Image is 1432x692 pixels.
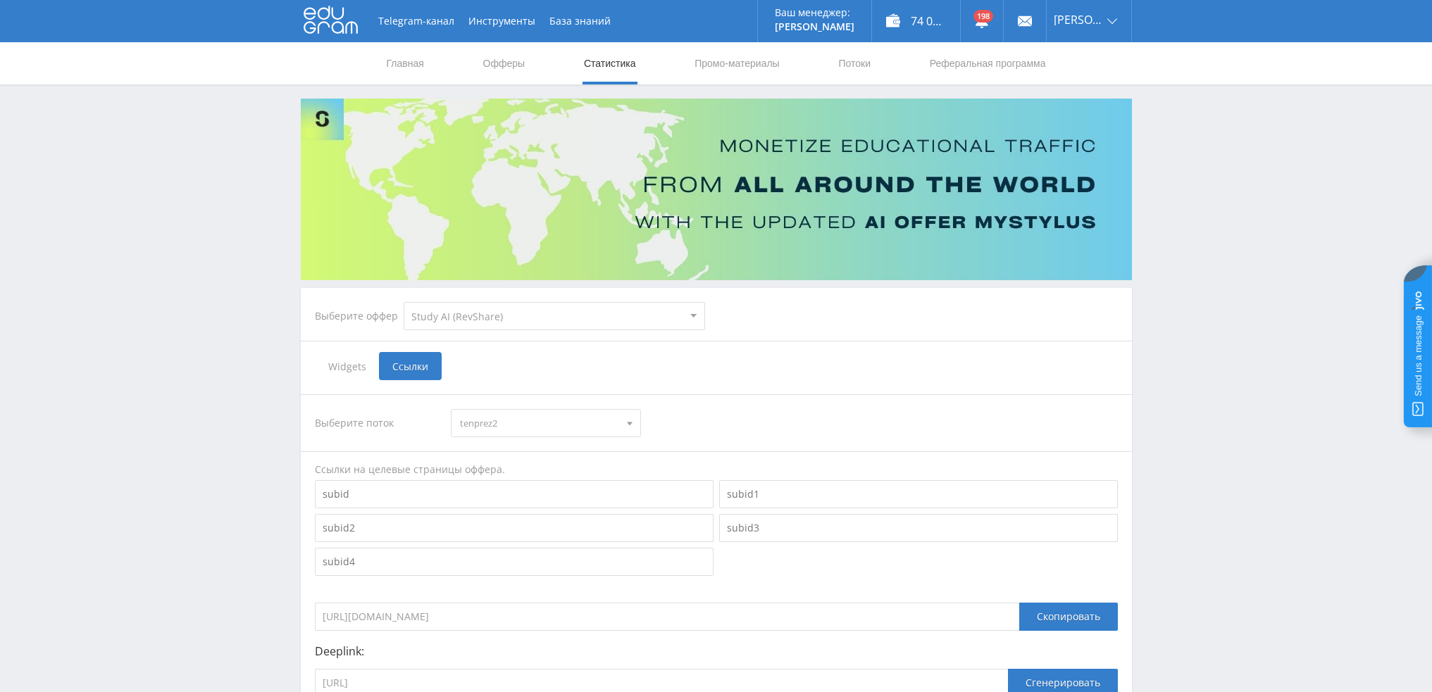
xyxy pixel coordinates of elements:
[315,409,437,437] div: Выберите поток
[1054,14,1103,25] span: [PERSON_NAME]
[775,7,854,18] p: Ваш менеджер:
[837,42,872,84] a: Потоки
[482,42,527,84] a: Офферы
[583,42,637,84] a: Статистика
[775,21,854,32] p: [PERSON_NAME]
[719,480,1118,508] input: subid1
[315,463,1118,477] div: Ссылки на целевые страницы оффера.
[719,514,1118,542] input: subid3
[928,42,1047,84] a: Реферальная программа
[693,42,780,84] a: Промо-материалы
[315,514,714,542] input: subid2
[315,310,404,322] div: Выберите оффер
[315,480,714,508] input: subid
[315,645,1118,658] p: Deeplink:
[315,548,714,576] input: subid4
[315,352,379,380] span: Widgets
[379,352,442,380] span: Ссылки
[301,99,1132,280] img: Banner
[1019,603,1118,631] div: Скопировать
[385,42,425,84] a: Главная
[460,410,619,436] span: tenprez2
